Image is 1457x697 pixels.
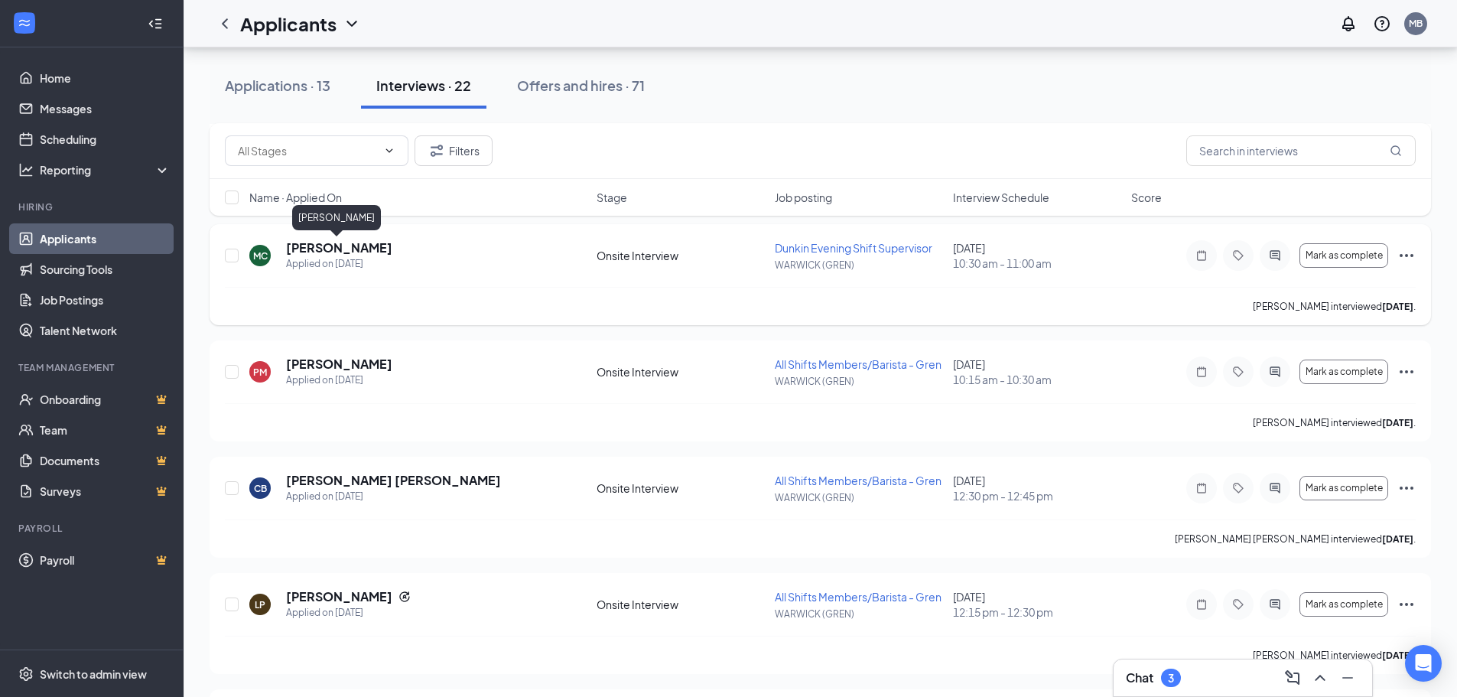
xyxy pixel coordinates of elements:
[1266,482,1284,494] svg: ActiveChat
[1192,366,1211,378] svg: Note
[1168,672,1174,685] div: 3
[1192,249,1211,262] svg: Note
[775,590,942,604] span: All Shifts Members/Barista - Gren
[775,259,944,272] p: WARWICK (GREN)
[1339,15,1358,33] svg: Notifications
[1126,669,1153,686] h3: Chat
[1253,416,1416,429] p: [PERSON_NAME] interviewed .
[415,135,493,166] button: Filter Filters
[18,361,167,374] div: Team Management
[286,605,411,620] div: Applied on [DATE]
[1266,249,1284,262] svg: ActiveChat
[1397,479,1416,497] svg: Ellipses
[775,491,944,504] p: WARWICK (GREN)
[40,285,171,315] a: Job Postings
[775,357,942,371] span: All Shifts Members/Barista - Gren
[775,241,932,255] span: Dunkin Evening Shift Supervisor
[1311,669,1329,687] svg: ChevronUp
[1253,300,1416,313] p: [PERSON_NAME] interviewed .
[428,142,446,160] svg: Filter
[1299,360,1388,384] button: Mark as complete
[775,190,832,205] span: Job posting
[953,589,1122,620] div: [DATE]
[40,223,171,254] a: Applicants
[18,522,167,535] div: Payroll
[398,591,411,603] svg: Reapply
[148,16,163,31] svg: Collapse
[1308,666,1332,690] button: ChevronUp
[286,239,392,256] h5: [PERSON_NAME]
[1382,417,1413,428] b: [DATE]
[343,15,361,33] svg: ChevronDown
[1280,666,1305,690] button: ComposeMessage
[953,190,1049,205] span: Interview Schedule
[286,373,392,388] div: Applied on [DATE]
[286,472,501,489] h5: [PERSON_NAME] [PERSON_NAME]
[383,145,395,157] svg: ChevronDown
[1306,250,1383,261] span: Mark as complete
[40,415,171,445] a: TeamCrown
[1405,645,1442,682] div: Open Intercom Messenger
[1299,476,1388,500] button: Mark as complete
[953,256,1122,271] span: 10:30 am - 11:00 am
[953,604,1122,620] span: 12:15 pm - 12:30 pm
[1397,595,1416,614] svg: Ellipses
[286,256,392,272] div: Applied on [DATE]
[40,384,171,415] a: OnboardingCrown
[1373,15,1391,33] svg: QuestionInfo
[597,480,766,496] div: Onsite Interview
[1266,366,1284,378] svg: ActiveChat
[597,364,766,379] div: Onsite Interview
[40,476,171,506] a: SurveysCrown
[1306,483,1383,493] span: Mark as complete
[225,76,330,95] div: Applications · 13
[1338,669,1357,687] svg: Minimize
[597,597,766,612] div: Onsite Interview
[1192,482,1211,494] svg: Note
[953,488,1122,503] span: 12:30 pm - 12:45 pm
[18,162,34,178] svg: Analysis
[1299,592,1388,617] button: Mark as complete
[238,142,377,159] input: All Stages
[1186,135,1416,166] input: Search in interviews
[40,254,171,285] a: Sourcing Tools
[286,588,392,605] h5: [PERSON_NAME]
[40,545,171,575] a: PayrollCrown
[17,15,32,31] svg: WorkstreamLogo
[286,489,501,504] div: Applied on [DATE]
[40,63,171,93] a: Home
[953,240,1122,271] div: [DATE]
[1175,533,1416,546] p: [PERSON_NAME] [PERSON_NAME] interviewed .
[18,200,167,213] div: Hiring
[953,357,1122,387] div: [DATE]
[1306,599,1383,610] span: Mark as complete
[517,76,645,95] div: Offers and hires · 71
[1306,366,1383,377] span: Mark as complete
[1382,650,1413,661] b: [DATE]
[597,190,627,205] span: Stage
[1397,363,1416,381] svg: Ellipses
[40,315,171,346] a: Talent Network
[292,205,381,230] div: [PERSON_NAME]
[253,366,267,379] div: PM
[1192,598,1211,611] svg: Note
[597,248,766,263] div: Onsite Interview
[1397,246,1416,265] svg: Ellipses
[253,249,268,262] div: MC
[1283,669,1302,687] svg: ComposeMessage
[1382,301,1413,312] b: [DATE]
[40,445,171,476] a: DocumentsCrown
[953,372,1122,387] span: 10:15 am - 10:30 am
[216,15,234,33] a: ChevronLeft
[1266,598,1284,611] svg: ActiveChat
[40,666,147,682] div: Switch to admin view
[240,11,337,37] h1: Applicants
[1131,190,1162,205] span: Score
[1335,666,1360,690] button: Minimize
[254,482,267,495] div: CB
[40,93,171,124] a: Messages
[953,473,1122,503] div: [DATE]
[1382,533,1413,545] b: [DATE]
[376,76,471,95] div: Interviews · 22
[40,124,171,155] a: Scheduling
